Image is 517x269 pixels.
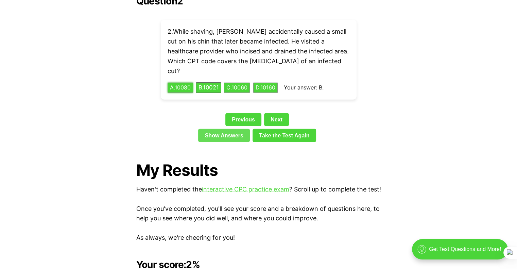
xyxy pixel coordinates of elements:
[136,233,381,243] p: As always, we're cheering for you!
[136,161,381,179] h1: My Results
[406,236,517,269] iframe: portal-trigger
[284,84,324,91] span: Your answer: B.
[202,186,289,193] a: interactive CPC practice exam
[253,83,278,93] button: D.10160
[136,185,381,195] p: Haven't completed the ? Scroll up to complete the test!
[224,83,250,93] button: C.10060
[264,113,289,126] a: Next
[168,83,193,93] button: A.10080
[225,113,261,126] a: Previous
[136,204,381,224] p: Once you've completed, you'll see your score and a breakdown of questions here, to help you see w...
[198,129,250,142] a: Show Answers
[196,83,221,93] button: B.10021
[253,129,316,142] a: Take the Test Again
[168,27,350,76] p: 2 . While shaving, [PERSON_NAME] accidentally caused a small cut on his chin that later became in...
